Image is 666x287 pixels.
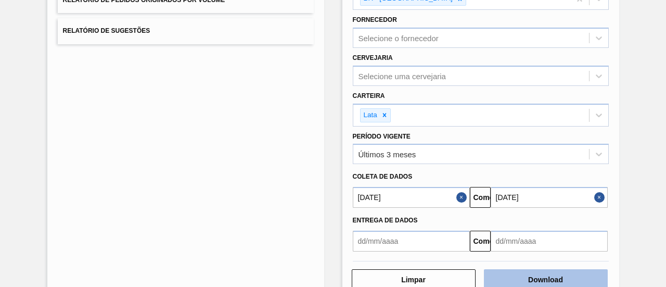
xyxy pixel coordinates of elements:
[358,150,416,159] font: Últimos 3 meses
[58,18,314,44] button: Relatório de Sugestões
[470,231,491,252] button: Comeu
[353,92,385,99] font: Carteira
[528,276,563,284] font: Download
[491,187,608,208] input: dd/mm/aaaa
[491,231,608,252] input: dd/mm/aaaa
[63,28,150,35] font: Relatório de Sugestões
[353,173,413,180] font: Coleta de dados
[353,187,470,208] input: dd/mm/aaaa
[353,16,397,23] font: Fornecedor
[473,193,498,202] font: Comeu
[470,187,491,208] button: Comeu
[353,217,418,224] font: Entrega de dados
[456,187,470,208] button: Fechar
[364,111,377,119] font: Lata
[353,54,393,61] font: Cervejaria
[358,71,446,80] font: Selecione uma cervejaria
[353,231,470,252] input: dd/mm/aaaa
[473,237,498,245] font: Comeu
[358,34,439,43] font: Selecione o fornecedor
[594,187,608,208] button: Close
[401,276,426,284] font: Limpar
[353,133,411,140] font: Período Vigente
